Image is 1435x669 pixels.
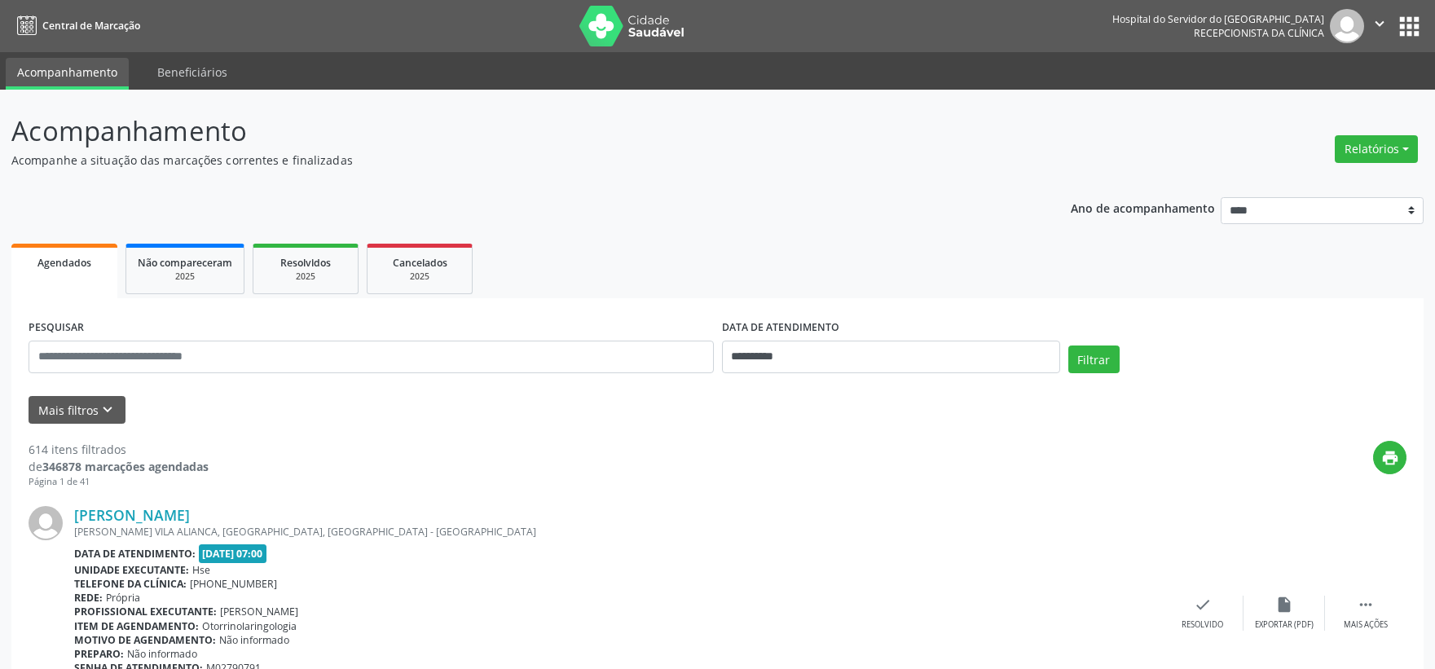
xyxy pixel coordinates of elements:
[1371,15,1389,33] i: 
[74,525,1162,539] div: [PERSON_NAME] VILA ALIANCA, [GEOGRAPHIC_DATA], [GEOGRAPHIC_DATA] - [GEOGRAPHIC_DATA]
[1275,596,1293,614] i: insert_drive_file
[1112,12,1324,26] div: Hospital do Servidor do [GEOGRAPHIC_DATA]
[138,256,232,270] span: Não compareceram
[74,633,216,647] b: Motivo de agendamento:
[146,58,239,86] a: Beneficiários
[11,111,1000,152] p: Acompanhamento
[1182,619,1223,631] div: Resolvido
[29,396,125,425] button: Mais filtroskeyboard_arrow_down
[29,506,63,540] img: img
[42,459,209,474] strong: 346878 marcações agendadas
[190,577,277,591] span: [PHONE_NUMBER]
[202,619,297,633] span: Otorrinolaringologia
[29,315,84,341] label: PESQUISAR
[1335,135,1418,163] button: Relatórios
[29,475,209,489] div: Página 1 de 41
[1364,9,1395,43] button: 
[138,271,232,283] div: 2025
[1381,449,1399,467] i: print
[29,441,209,458] div: 614 itens filtrados
[1373,441,1406,474] button: print
[393,256,447,270] span: Cancelados
[42,19,140,33] span: Central de Marcação
[6,58,129,90] a: Acompanhamento
[1395,12,1424,41] button: apps
[74,647,124,661] b: Preparo:
[280,256,331,270] span: Resolvidos
[99,401,117,419] i: keyboard_arrow_down
[74,619,199,633] b: Item de agendamento:
[379,271,460,283] div: 2025
[11,12,140,39] a: Central de Marcação
[1330,9,1364,43] img: img
[74,506,190,524] a: [PERSON_NAME]
[74,577,187,591] b: Telefone da clínica:
[219,633,289,647] span: Não informado
[265,271,346,283] div: 2025
[1255,619,1314,631] div: Exportar (PDF)
[192,563,210,577] span: Hse
[29,458,209,475] div: de
[722,315,839,341] label: DATA DE ATENDIMENTO
[1194,26,1324,40] span: Recepcionista da clínica
[1194,596,1212,614] i: check
[1071,197,1215,218] p: Ano de acompanhamento
[11,152,1000,169] p: Acompanhe a situação das marcações correntes e finalizadas
[106,591,140,605] span: Própria
[127,647,197,661] span: Não informado
[1357,596,1375,614] i: 
[74,563,189,577] b: Unidade executante:
[199,544,267,563] span: [DATE] 07:00
[220,605,298,618] span: [PERSON_NAME]
[1068,346,1120,373] button: Filtrar
[74,605,217,618] b: Profissional executante:
[74,547,196,561] b: Data de atendimento:
[37,256,91,270] span: Agendados
[1344,619,1388,631] div: Mais ações
[74,591,103,605] b: Rede:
